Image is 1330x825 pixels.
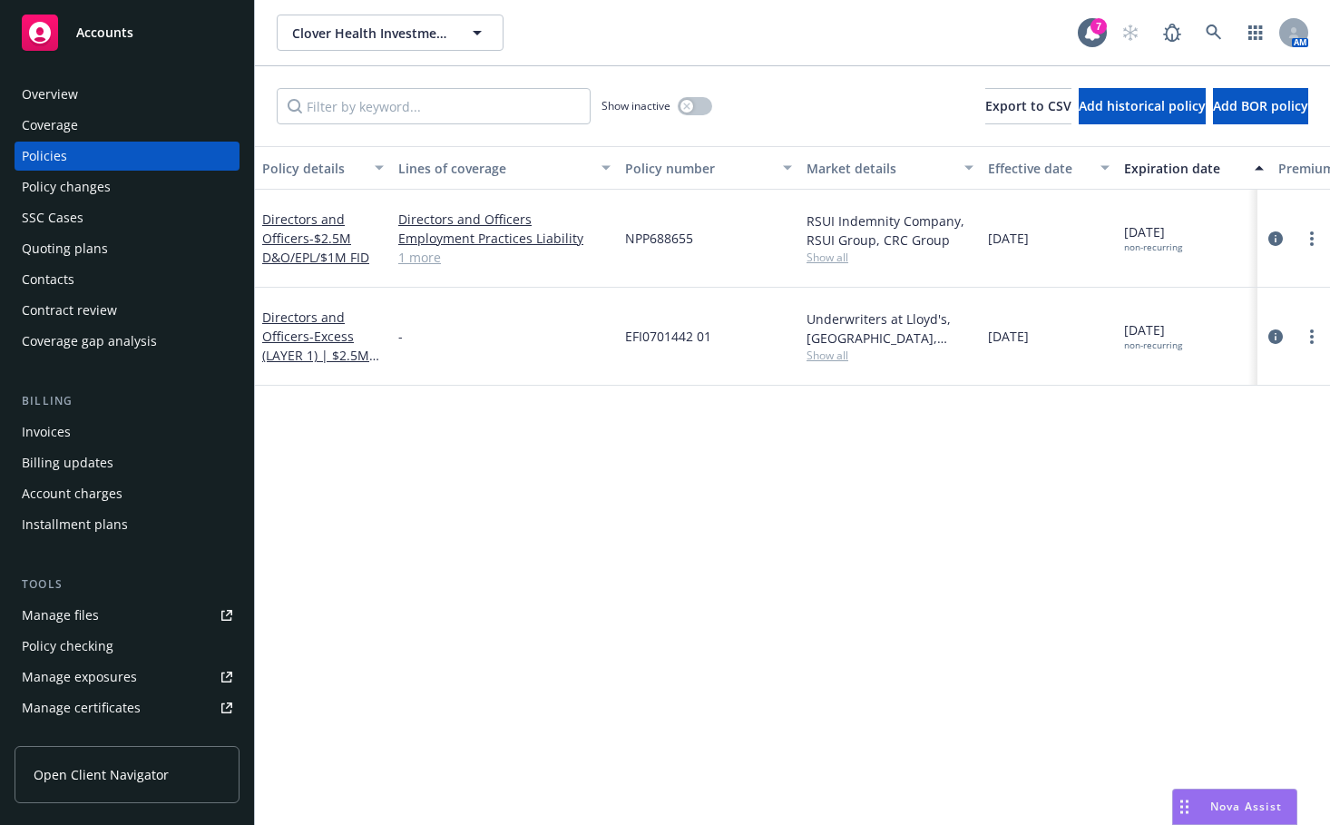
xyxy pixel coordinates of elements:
span: Show all [807,348,973,363]
button: Add historical policy [1079,88,1206,124]
span: Accounts [76,25,133,40]
a: circleInformation [1265,326,1286,348]
div: Expiration date [1124,159,1244,178]
div: Coverage gap analysis [22,327,157,356]
div: Coverage [22,111,78,140]
span: - Excess (LAYER 1) | $2.5M Excess D&O/EPL [262,328,379,383]
a: Search [1196,15,1232,51]
div: Contract review [22,296,117,325]
a: Overview [15,80,240,109]
div: RSUI Indemnity Company, RSUI Group, CRC Group [807,211,973,250]
span: Export to CSV [985,97,1071,114]
a: Installment plans [15,510,240,539]
button: Policy number [618,146,799,190]
a: Policy changes [15,172,240,201]
div: Policy details [262,159,364,178]
input: Filter by keyword... [277,88,591,124]
div: Effective date [988,159,1090,178]
div: Policy checking [22,632,113,661]
a: Manage files [15,601,240,630]
a: SSC Cases [15,203,240,232]
span: Nova Assist [1210,799,1282,814]
a: more [1301,228,1323,250]
div: Billing [15,392,240,410]
div: 7 [1090,18,1107,34]
div: Account charges [22,479,122,508]
div: Policy number [625,159,772,178]
button: Add BOR policy [1213,88,1308,124]
span: Open Client Navigator [34,765,169,784]
div: Lines of coverage [398,159,591,178]
a: Accounts [15,7,240,58]
div: Drag to move [1173,790,1196,824]
button: Export to CSV [985,88,1071,124]
a: Manage exposures [15,663,240,692]
a: Contract review [15,296,240,325]
a: Invoices [15,417,240,447]
span: [DATE] [1124,320,1182,351]
a: Billing updates [15,448,240,477]
span: - [398,327,403,346]
div: Manage certificates [22,693,141,722]
div: Manage files [22,601,99,630]
a: Contacts [15,265,240,294]
div: Tools [15,575,240,594]
button: Clover Health Investments, Corp. [277,15,504,51]
div: SSC Cases [22,203,83,232]
a: 1 more [398,248,611,267]
a: Directors and Officers [398,210,611,229]
div: Billing updates [22,448,113,477]
span: Add BOR policy [1213,97,1308,114]
a: Switch app [1237,15,1274,51]
a: Directors and Officers [262,211,369,266]
button: Lines of coverage [391,146,618,190]
a: Coverage gap analysis [15,327,240,356]
a: Start snowing [1112,15,1149,51]
div: Invoices [22,417,71,447]
a: Directors and Officers [262,309,369,383]
button: Market details [799,146,981,190]
a: circleInformation [1265,228,1286,250]
div: Quoting plans [22,234,108,263]
div: Manage exposures [22,663,137,692]
div: Installment plans [22,510,128,539]
div: non-recurring [1124,339,1182,351]
a: Manage claims [15,724,240,753]
div: Policy changes [22,172,111,201]
div: Contacts [22,265,74,294]
div: Underwriters at Lloyd's, [GEOGRAPHIC_DATA], [PERSON_NAME] of London, CRC Group [807,309,973,348]
a: Coverage [15,111,240,140]
a: Quoting plans [15,234,240,263]
a: Policies [15,142,240,171]
span: Show inactive [601,98,670,113]
div: Overview [22,80,78,109]
div: Manage claims [22,724,113,753]
a: Manage certificates [15,693,240,722]
span: [DATE] [1124,222,1182,253]
span: NPP688655 [625,229,693,248]
span: Add historical policy [1079,97,1206,114]
div: Market details [807,159,953,178]
button: Effective date [981,146,1117,190]
span: [DATE] [988,327,1029,346]
span: Clover Health Investments, Corp. [292,24,449,43]
a: Employment Practices Liability [398,229,611,248]
span: - $2.5M D&O/EPL/$1M FID [262,230,369,266]
button: Nova Assist [1172,789,1297,825]
a: Account charges [15,479,240,508]
button: Policy details [255,146,391,190]
a: Report a Bug [1154,15,1190,51]
a: Policy checking [15,632,240,661]
button: Expiration date [1117,146,1271,190]
a: more [1301,326,1323,348]
div: Policies [22,142,67,171]
span: Show all [807,250,973,265]
div: non-recurring [1124,241,1182,253]
span: EFI0701442 01 [625,327,711,346]
span: [DATE] [988,229,1029,248]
